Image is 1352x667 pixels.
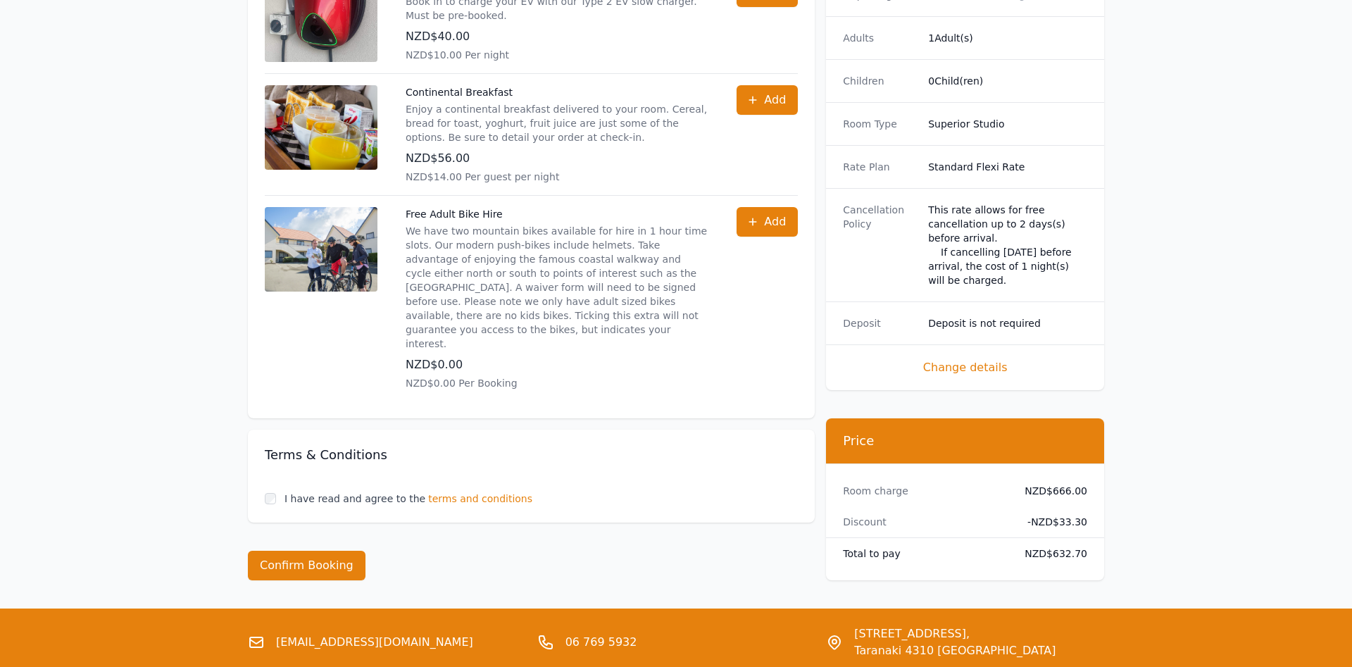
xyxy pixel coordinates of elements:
[843,203,917,287] dt: Cancellation Policy
[928,160,1087,174] dd: Standard Flexi Rate
[764,213,786,230] span: Add
[406,170,708,184] p: NZD$14.00 Per guest per night
[928,31,1087,45] dd: 1 Adult(s)
[284,493,425,504] label: I have read and agree to the
[737,207,798,237] button: Add
[843,31,917,45] dt: Adults
[406,48,708,62] p: NZD$10.00 Per night
[854,642,1056,659] span: Taranaki 4310 [GEOGRAPHIC_DATA]
[406,28,708,45] p: NZD$40.00
[265,85,377,170] img: Continental Breakfast
[1013,547,1087,561] dd: NZD$632.70
[843,74,917,88] dt: Children
[843,160,917,174] dt: Rate Plan
[928,203,1087,287] div: This rate allows for free cancellation up to 2 days(s) before arrival. If cancelling [DATE] befor...
[406,102,708,144] p: Enjoy a continental breakfast delivered to your room. Cereal, bread for toast, yoghurt, fruit jui...
[764,92,786,108] span: Add
[265,207,377,292] img: Free Adult Bike Hire
[843,432,1087,449] h3: Price
[406,376,708,390] p: NZD$0.00 Per Booking
[406,207,708,221] p: Free Adult Bike Hire
[265,447,798,463] h3: Terms & Conditions
[843,484,1002,498] dt: Room charge
[406,85,708,99] p: Continental Breakfast
[1013,515,1087,529] dd: - NZD$33.30
[248,551,365,580] button: Confirm Booking
[565,634,637,651] a: 06 769 5932
[276,634,473,651] a: [EMAIL_ADDRESS][DOMAIN_NAME]
[928,316,1087,330] dd: Deposit is not required
[843,117,917,131] dt: Room Type
[406,224,708,351] p: We have two mountain bikes available for hire in 1 hour time slots. Our modern push-bikes include...
[843,359,1087,376] span: Change details
[843,316,917,330] dt: Deposit
[854,625,1056,642] span: [STREET_ADDRESS],
[928,74,1087,88] dd: 0 Child(ren)
[928,117,1087,131] dd: Superior Studio
[843,515,1002,529] dt: Discount
[1013,484,1087,498] dd: NZD$666.00
[843,547,1002,561] dt: Total to pay
[737,85,798,115] button: Add
[406,150,708,167] p: NZD$56.00
[406,356,708,373] p: NZD$0.00
[428,492,532,506] span: terms and conditions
